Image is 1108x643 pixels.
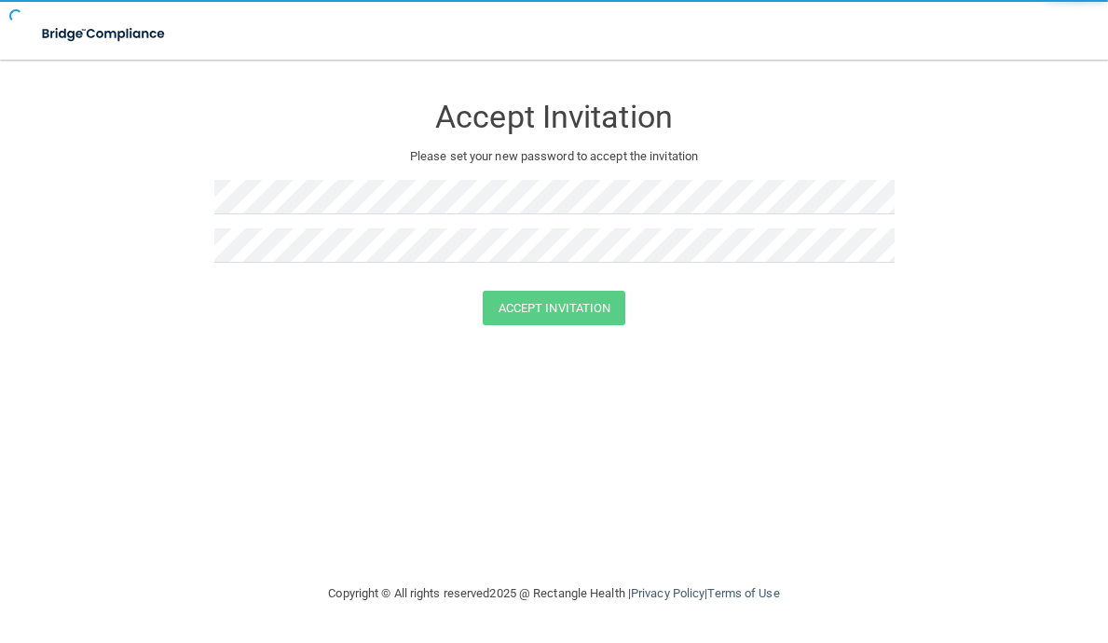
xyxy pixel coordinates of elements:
h3: Accept Invitation [214,100,895,134]
img: bridge_compliance_login_screen.278c3ca4.svg [28,15,181,53]
button: Accept Invitation [483,291,626,325]
a: Privacy Policy [631,586,704,600]
a: Terms of Use [707,586,779,600]
p: Please set your new password to accept the invitation [228,145,881,168]
div: Copyright © All rights reserved 2025 @ Rectangle Health | | [214,564,895,623]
